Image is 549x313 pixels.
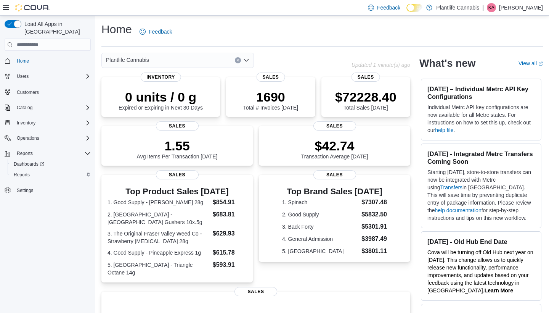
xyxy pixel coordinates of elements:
span: Reports [11,170,91,179]
p: 1690 [243,89,298,105]
span: Operations [14,134,91,143]
span: Settings [14,186,91,195]
dd: $683.81 [213,210,247,219]
button: Home [2,55,94,66]
dt: 4. General Admission [282,235,358,243]
a: Home [14,56,32,66]
dd: $5832.50 [361,210,387,219]
dd: $7307.48 [361,198,387,207]
span: Inventory [17,120,35,126]
div: Total # Invoices [DATE] [243,89,298,111]
button: Users [14,72,32,81]
dd: $629.93 [213,229,247,238]
a: Settings [14,186,36,195]
dt: 2. Good Supply [282,211,358,218]
a: Feedback [136,24,175,39]
dd: $854.91 [213,198,247,207]
span: Inventory [14,118,91,127]
span: Home [17,58,29,64]
svg: External link [538,61,543,66]
span: Catalog [14,103,91,112]
dd: $3987.49 [361,234,387,244]
p: $72228.40 [335,89,396,105]
a: Learn More [485,287,513,294]
span: KA [488,3,494,12]
dd: $615.78 [213,248,247,257]
dt: 5. [GEOGRAPHIC_DATA] [282,247,358,255]
div: Transaction Average [DATE] [301,138,368,160]
input: Dark Mode [406,4,422,12]
p: 0 units / 0 g [119,89,203,105]
span: Customers [17,89,39,95]
dt: 2. [GEOGRAPHIC_DATA] - [GEOGRAPHIC_DATA] Gushers 10x.5g [108,211,210,226]
span: Sales [234,287,277,296]
dd: $593.91 [213,260,247,269]
h3: [DATE] – Individual Metrc API Key Configurations [427,85,535,100]
span: Operations [17,135,39,141]
div: Expired or Expiring in Next 30 Days [119,89,203,111]
a: Dashboards [11,160,47,169]
h1: Home [101,22,132,37]
dd: $5301.91 [361,222,387,231]
a: View allExternal link [518,60,543,66]
button: Customers [2,86,94,97]
h3: [DATE] - Old Hub End Date [427,238,535,245]
a: Transfers [440,184,462,190]
button: Inventory [14,118,39,127]
p: $42.74 [301,138,368,153]
button: Reports [8,169,94,180]
span: Load All Apps in [GEOGRAPHIC_DATA] [21,20,91,35]
a: Customers [14,88,42,97]
span: Home [14,56,91,66]
div: Avg Items Per Transaction [DATE] [137,138,218,160]
dt: 3. Back Forty [282,223,358,231]
span: Cova will be turning off Old Hub next year on [DATE]. This change allows us to quickly release ne... [427,249,533,294]
span: Feedback [149,28,172,35]
button: Users [2,71,94,82]
p: | [482,3,484,12]
span: Reports [14,172,30,178]
h3: Top Brand Sales [DATE] [282,187,387,196]
span: Customers [14,87,91,97]
span: Sales [156,121,199,131]
p: 1.55 [137,138,218,153]
p: Individual Metrc API key configurations are now available for all Metrc states. For instructions ... [427,103,535,134]
dt: 4. Good Supply - Pineapple Express 1g [108,249,210,257]
dt: 1. Spinach [282,198,358,206]
dt: 1. Good Supply - [PERSON_NAME] 28g [108,198,210,206]
button: Clear input [235,57,241,63]
span: Users [14,72,91,81]
button: Open list of options [243,57,249,63]
button: Reports [2,148,94,159]
span: Catalog [17,105,32,111]
button: Reports [14,149,36,158]
a: Reports [11,170,33,179]
span: Dashboards [11,160,91,169]
p: Updated 1 minute(s) ago [352,62,410,68]
a: help file [435,127,453,133]
a: help documentation [435,207,481,213]
span: Sales [313,170,356,179]
span: Settings [17,187,33,194]
button: Operations [14,134,42,143]
dt: 3. The Original Fraser Valley Weed Co - Strawberry [MEDICAL_DATA] 28g [108,230,210,245]
span: Dashboards [14,161,44,167]
span: Sales [156,170,199,179]
img: Cova [15,4,50,11]
p: Plantlife Cannabis [436,3,479,12]
button: Inventory [2,118,94,128]
div: Total Sales [DATE] [335,89,396,111]
span: Sales [352,73,380,82]
h2: What's new [419,57,475,69]
button: Catalog [14,103,35,112]
button: Settings [2,185,94,196]
span: Sales [256,73,285,82]
p: [PERSON_NAME] [499,3,543,12]
span: Inventory [140,73,181,82]
button: Operations [2,133,94,144]
div: Kieran Alvas [487,3,496,12]
p: Starting [DATE], store-to-store transfers can now be integrated with Metrc using in [GEOGRAPHIC_D... [427,168,535,222]
span: Reports [14,149,91,158]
